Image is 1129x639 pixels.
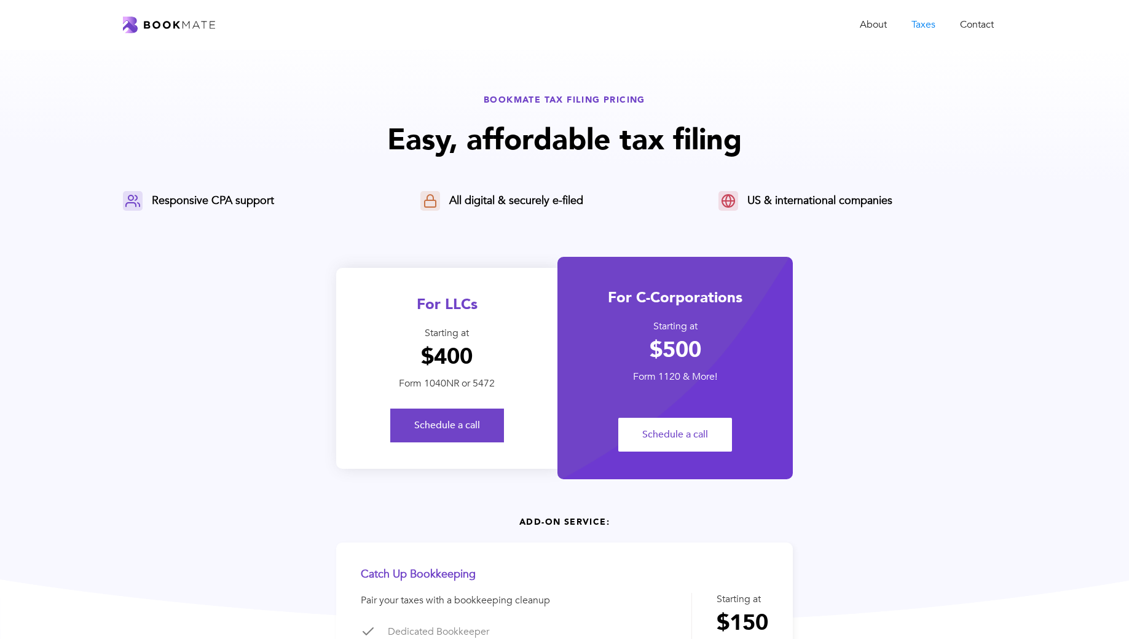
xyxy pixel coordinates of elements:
div: Starting at [557,320,793,333]
div: Form 1120 & More! [557,370,793,383]
div: ADD-ON SERVICE: [123,516,1007,528]
h1: $400 [336,343,557,370]
div: All digital & securely e-filed [449,194,583,208]
a: home [123,17,215,33]
div: Dedicated Bookkeeper [388,624,560,639]
h1: Easy, affordable tax filing [123,120,1007,160]
div: Pair your taxes with a bookkeeping cleanup [361,594,560,607]
a: Taxes [899,12,948,37]
div: Responsive CPA support [152,194,274,208]
h1: $500 [557,337,793,364]
div: US & international companies [747,194,892,208]
a: Schedule a call [390,409,504,442]
div: For LLCs [336,294,557,315]
div: BOOKMATE TAX FILING PRICING [123,94,1007,106]
h1: $150 [717,610,768,637]
div: Starting at [336,327,557,340]
div: For C-Corporations [557,288,793,308]
a: About [848,12,899,37]
div: Starting at [717,593,768,606]
a: Contact [948,12,1006,37]
div: Form 1040NR or 5472 [336,377,557,390]
a: Schedule a call [618,418,732,452]
div: Catch Up Bookkeeping [361,567,560,582]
